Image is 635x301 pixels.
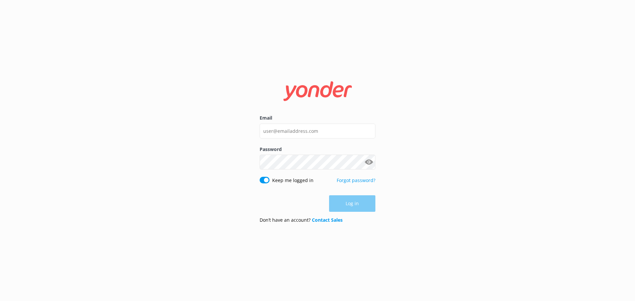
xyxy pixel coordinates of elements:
[260,114,375,122] label: Email
[337,177,375,183] a: Forgot password?
[362,156,375,169] button: Show password
[272,177,314,184] label: Keep me logged in
[312,217,343,223] a: Contact Sales
[260,216,343,224] p: Don’t have an account?
[260,124,375,138] input: user@emailaddress.com
[260,146,375,153] label: Password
